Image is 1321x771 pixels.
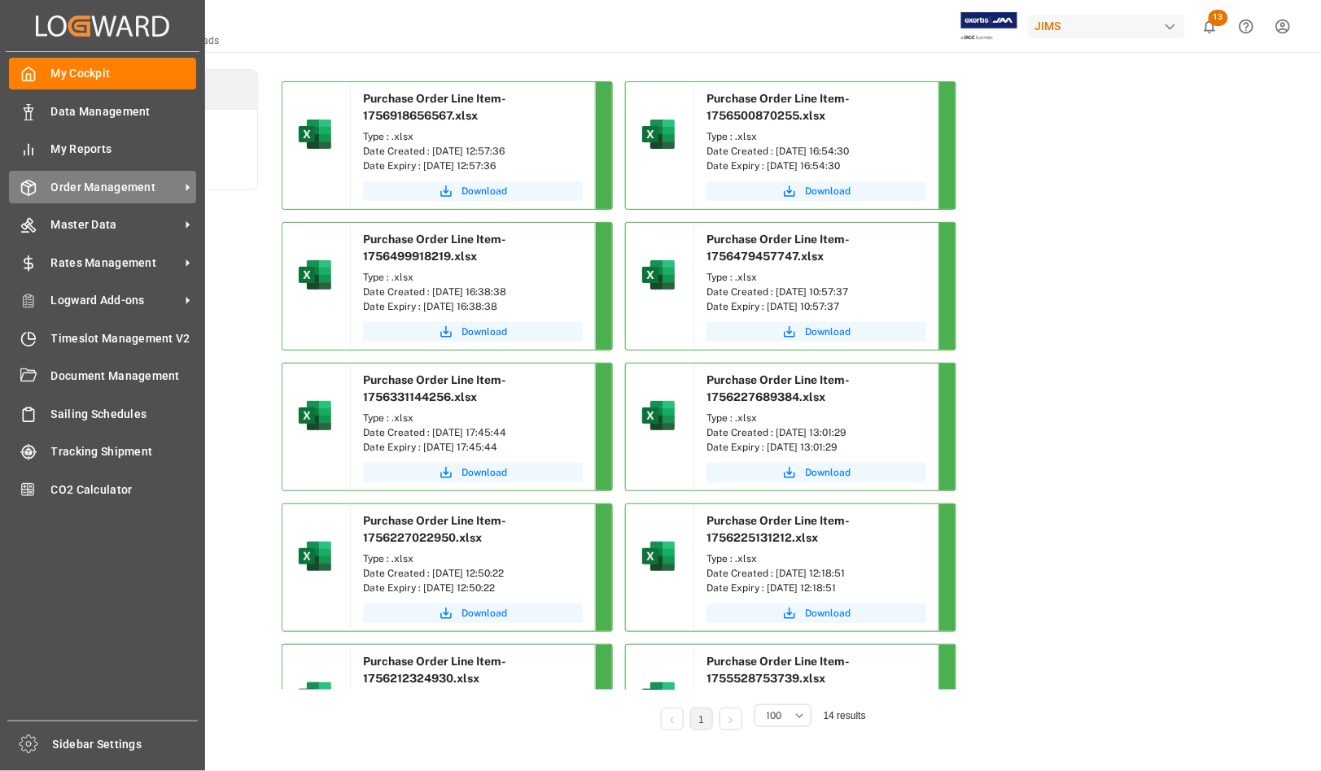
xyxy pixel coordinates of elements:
[706,92,850,122] span: Purchase Order Line Item-1756500870255.xlsx
[363,425,583,440] div: Date Created : [DATE] 17:45:44
[363,129,583,144] div: Type : .xlsx
[363,514,506,544] span: Purchase Order Line Item-1756227022950.xlsx
[295,396,335,435] img: microsoft-excel-2019--v1.png
[363,299,583,314] div: Date Expiry : [DATE] 16:38:38
[9,95,196,127] a: Data Management
[363,603,583,623] button: Download
[363,551,583,566] div: Type : .xlsx
[295,255,335,294] img: microsoft-excel-2019--v1.png
[706,159,926,173] div: Date Expiry : [DATE] 16:54:30
[1228,8,1265,45] button: Help Center
[706,144,926,159] div: Date Created : [DATE] 16:54:30
[363,411,583,425] div: Type : .xlsx
[639,677,678,717] img: microsoft-excel-2019--v1.png
[363,144,583,159] div: Date Created : [DATE] 12:57:36
[1029,11,1192,41] button: JIMS
[461,325,507,339] span: Download
[363,233,506,263] span: Purchase Order Line Item-1756499918219.xlsx
[706,463,926,482] button: Download
[363,322,583,342] button: Download
[706,299,926,314] div: Date Expiry : [DATE] 10:57:37
[363,285,583,299] div: Date Created : [DATE] 16:38:38
[9,322,196,354] a: Timeslot Management V2
[51,406,197,423] span: Sailing Schedules
[295,115,335,154] img: microsoft-excel-2019--v1.png
[363,440,583,455] div: Date Expiry : [DATE] 17:45:44
[824,710,866,721] span: 14 results
[51,65,197,82] span: My Cockpit
[767,708,782,723] span: 100
[9,360,196,392] a: Document Management
[363,270,583,285] div: Type : .xlsx
[706,514,850,544] span: Purchase Order Line Item-1756225131212.xlsx
[706,322,926,342] button: Download
[9,436,196,468] a: Tracking Shipment
[706,425,926,440] div: Date Created : [DATE] 13:01:29
[363,181,583,201] button: Download
[9,58,196,89] a: My Cockpit
[706,440,926,455] div: Date Expiry : [DATE] 13:01:29
[51,330,197,347] span: Timeslot Management V2
[961,12,1017,41] img: Exertis%20JAM%20-%20Email%20Logo.jpg_1722504956.jpg
[51,368,197,385] span: Document Management
[639,115,678,154] img: microsoft-excel-2019--v1.png
[363,581,583,595] div: Date Expiry : [DATE] 12:50:22
[363,566,583,581] div: Date Created : [DATE] 12:50:22
[53,736,199,753] span: Sidebar Settings
[706,285,926,299] div: Date Created : [DATE] 10:57:37
[363,655,506,685] span: Purchase Order Line Item-1756212324930.xlsx
[461,465,507,480] span: Download
[51,443,197,460] span: Tracking Shipment
[363,373,506,403] span: Purchase Order Line Item-1756331144256.xlsx
[805,184,851,198] span: Download
[706,233,850,263] span: Purchase Order Line Item-1756479457747.xlsx
[51,179,180,196] span: Order Management
[51,292,180,309] span: Logward Add-ons
[639,396,678,435] img: microsoft-excel-2019--v1.png
[9,398,196,429] a: Sailing Schedules
[363,463,583,482] button: Download
[363,159,583,173] div: Date Expiry : [DATE] 12:57:36
[639,537,678,576] img: microsoft-excel-2019--v1.png
[1029,15,1185,38] div: JIMS
[805,465,851,480] span: Download
[1192,8,1228,45] button: show 13 new notifications
[1209,10,1228,26] span: 13
[51,141,197,158] span: My Reports
[706,129,926,144] div: Type : .xlsx
[9,133,196,165] a: My Reports
[706,603,926,623] button: Download
[755,704,811,727] button: open menu
[706,581,926,595] div: Date Expiry : [DATE] 12:18:51
[51,216,180,233] span: Master Data
[363,92,506,122] span: Purchase Order Line Item-1756918656567.xlsx
[295,677,335,717] img: microsoft-excel-2019--v1.png
[51,103,197,120] span: Data Management
[661,708,684,730] li: Previous Page
[706,270,926,285] div: Type : .xlsx
[51,255,180,272] span: Rates Management
[706,373,850,403] span: Purchase Order Line Item-1756227689384.xlsx
[805,606,851,621] span: Download
[51,481,197,499] span: CO2 Calculator
[698,714,704,725] a: 1
[690,708,713,730] li: 1
[805,325,851,339] span: Download
[706,551,926,566] div: Type : .xlsx
[461,606,507,621] span: Download
[706,566,926,581] div: Date Created : [DATE] 12:18:51
[706,181,926,201] button: Download
[639,255,678,294] img: microsoft-excel-2019--v1.png
[295,537,335,576] img: microsoft-excel-2019--v1.png
[9,473,196,505] a: CO2 Calculator
[720,708,742,730] li: Next Page
[706,411,926,425] div: Type : .xlsx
